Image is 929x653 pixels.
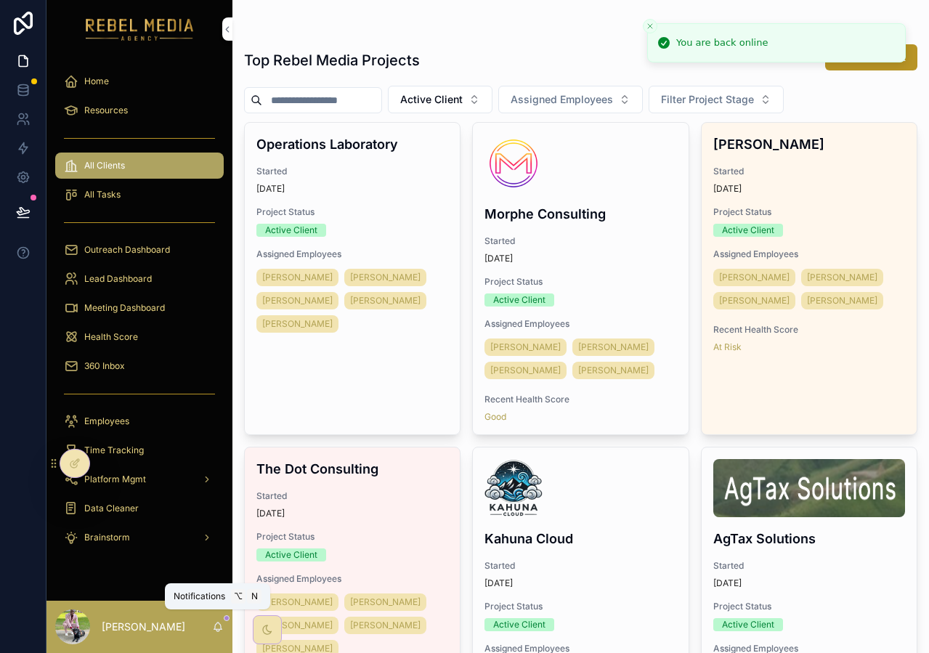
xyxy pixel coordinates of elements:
span: [PERSON_NAME] [807,295,877,307]
img: App logo [86,17,194,41]
span: [PERSON_NAME] [350,272,421,283]
h4: AgTax Solutions [713,529,905,548]
span: 360 Inbox [84,360,125,372]
a: Home [55,68,224,94]
button: Select Button [649,86,784,113]
span: Project Status [256,206,448,218]
span: Employees [84,415,129,427]
a: Time Tracking [55,437,224,463]
a: Meeting Dashboard [55,295,224,321]
p: [DATE] [256,508,285,519]
div: Active Client [722,618,774,631]
img: Screenshot-2025-08-16-at-6.31.22-PM.png [713,459,905,517]
span: Assigned Employees [484,318,676,330]
a: Logo-02-1000px.pngMorphe ConsultingStarted[DATE]Project StatusActive ClientAssigned Employees[PER... [472,122,689,435]
p: [DATE] [713,183,742,195]
span: Outreach Dashboard [84,244,170,256]
img: 06f80397.png [484,459,543,517]
span: Meeting Dashboard [84,302,165,314]
p: [PERSON_NAME] [102,620,185,634]
span: Filter Project Stage [661,92,754,107]
span: Resources [84,105,128,116]
a: [PERSON_NAME] [256,292,338,309]
span: Brainstorm [84,532,130,543]
h4: [PERSON_NAME] [713,134,905,154]
span: [PERSON_NAME] [350,596,421,608]
span: Started [713,166,905,177]
a: [PERSON_NAME] [801,292,883,309]
a: [PERSON_NAME] [344,269,426,286]
a: [PERSON_NAME] [256,269,338,286]
a: Employees [55,408,224,434]
a: [PERSON_NAME] [484,362,567,379]
a: All Tasks [55,182,224,208]
a: [PERSON_NAME] [801,269,883,286]
a: All Clients [55,153,224,179]
span: [PERSON_NAME] [490,341,561,353]
span: [PERSON_NAME] [262,620,333,631]
p: [DATE] [713,577,742,589]
a: Operations LaboratoryStarted[DATE]Project StatusActive ClientAssigned Employees[PERSON_NAME][PERS... [244,122,461,435]
div: Active Client [265,224,317,237]
a: [PERSON_NAME] [256,617,338,634]
span: Active Client [400,92,463,107]
span: Started [713,560,905,572]
a: [PERSON_NAME] [572,338,654,356]
p: [DATE] [484,253,513,264]
span: N [248,591,260,602]
a: Data Cleaner [55,495,224,522]
div: Active Client [722,224,774,237]
span: Started [256,490,448,502]
span: Started [484,235,676,247]
span: Recent Health Score [713,324,905,336]
span: Started [484,560,676,572]
span: Health Score [84,331,138,343]
span: [PERSON_NAME] [262,596,333,608]
a: [PERSON_NAME] [344,292,426,309]
div: Active Client [493,293,545,307]
span: Assigned Employees [256,573,448,585]
span: [PERSON_NAME] [719,272,790,283]
a: [PERSON_NAME] [484,338,567,356]
span: [PERSON_NAME] [490,365,561,376]
span: [PERSON_NAME] [350,295,421,307]
span: Project Status [484,601,676,612]
span: [PERSON_NAME] [807,272,877,283]
a: Brainstorm [55,524,224,551]
a: [PERSON_NAME] [344,593,426,611]
span: [PERSON_NAME] [262,295,333,307]
span: [PERSON_NAME] [262,272,333,283]
span: [PERSON_NAME] [350,620,421,631]
a: [PERSON_NAME] [713,269,795,286]
span: Lead Dashboard [84,273,152,285]
a: [PERSON_NAME] [344,617,426,634]
a: 360 Inbox [55,353,224,379]
a: [PERSON_NAME] [256,315,338,333]
h4: The Dot Consulting [256,459,448,479]
h1: Top Rebel Media Projects [244,50,420,70]
span: All Clients [84,160,125,171]
a: Platform Mgmt [55,466,224,492]
span: Assigned Employees [256,248,448,260]
h4: Operations Laboratory [256,134,448,154]
a: At Risk [713,341,742,353]
h4: Morphe Consulting [484,204,676,224]
button: Close toast [643,19,657,33]
div: scrollable content [46,58,232,569]
span: Time Tracking [84,445,144,456]
a: [PERSON_NAME] [713,292,795,309]
a: Good [484,411,506,423]
div: Active Client [265,548,317,561]
span: Assigned Employees [713,248,905,260]
span: Data Cleaner [84,503,139,514]
span: Assigned Employees [511,92,613,107]
span: Home [84,76,109,87]
span: Project Status [713,601,905,612]
span: [PERSON_NAME] [262,318,333,330]
button: Select Button [388,86,492,113]
a: [PERSON_NAME] [256,593,338,611]
button: Select Button [498,86,643,113]
div: Active Client [493,618,545,631]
